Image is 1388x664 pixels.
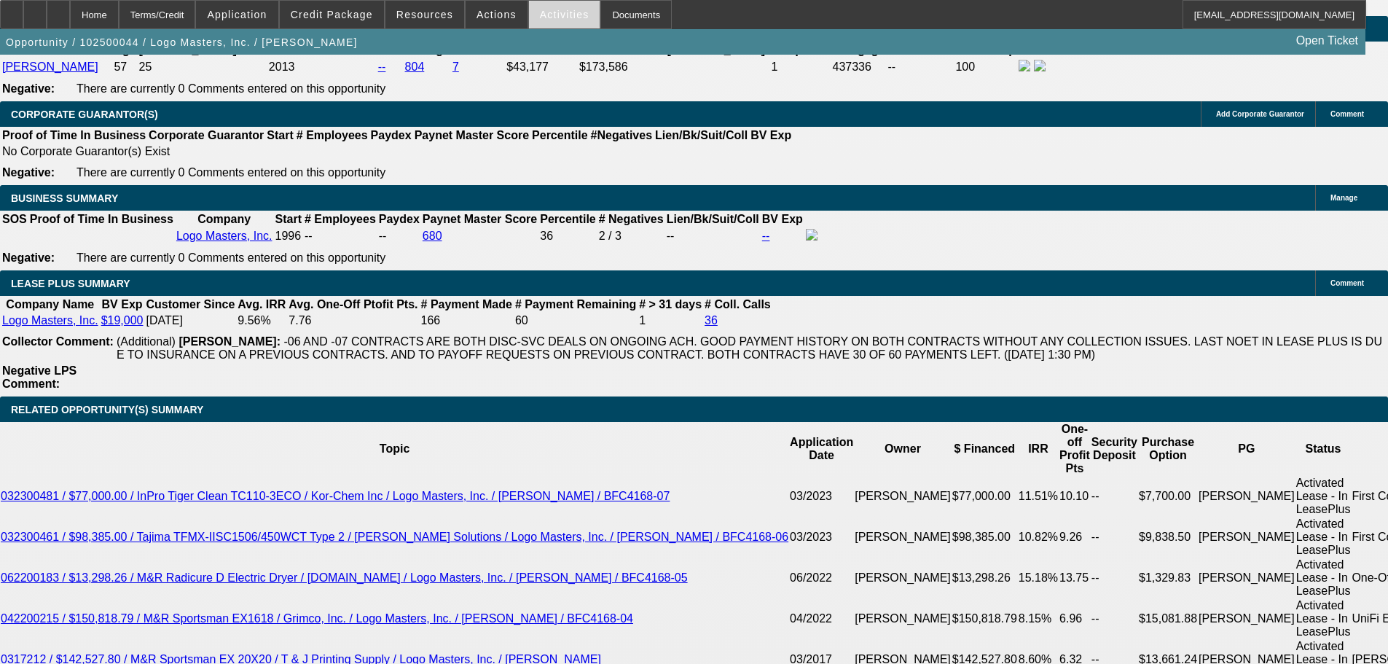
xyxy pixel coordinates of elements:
td: $1,329.83 [1138,558,1198,598]
span: Opportunity / 102500044 / Logo Masters, Inc. / [PERSON_NAME] [6,36,358,48]
b: Lien/Bk/Suit/Coll [667,213,759,225]
span: LEASE PLUS SUMMARY [11,278,130,289]
span: Actions [477,9,517,20]
b: # Employees [305,213,376,225]
button: Resources [385,1,464,28]
th: PG [1198,422,1295,476]
td: Activated Lease - In LeasePlus [1295,598,1352,639]
td: $13,298.26 [952,558,1018,598]
td: No Corporate Guarantor(s) Exist [1,144,798,159]
th: IRR [1018,422,1059,476]
b: BV Exp [762,213,803,225]
button: Actions [466,1,528,28]
th: Owner [854,422,952,476]
span: Comment [1330,279,1364,287]
td: [PERSON_NAME] [854,517,952,558]
span: -- [305,230,313,242]
b: # Negatives [599,213,664,225]
b: Paynet Master Score [423,213,537,225]
td: -- [887,59,954,75]
span: Activities [540,9,589,20]
td: 6.96 [1059,598,1091,639]
td: 9.26 [1059,517,1091,558]
b: Collector Comment: [2,335,114,348]
a: $19,000 [101,314,144,327]
td: 7.76 [288,313,418,328]
span: Add Corporate Guarantor [1216,110,1304,118]
img: facebook-icon.png [1019,60,1030,71]
td: 166 [420,313,513,328]
b: Paynet Master Score [415,129,529,141]
b: # Coll. Calls [705,298,771,310]
b: Start [275,213,302,225]
span: Resources [396,9,453,20]
span: CORPORATE GUARANTOR(S) [11,109,158,120]
td: $43,177 [506,59,577,75]
td: Activated Lease - In LeasePlus [1295,517,1352,558]
td: -- [666,228,760,244]
td: $7,700.00 [1138,476,1198,517]
a: [PERSON_NAME] [2,60,98,73]
b: Avg. IRR [238,298,286,310]
span: Manage [1330,194,1357,202]
b: Company Name [6,298,94,310]
a: 032300481 / $77,000.00 / InPro Tiger Clean TC110-3ECO / Kor-Chem Inc / Logo Masters, Inc. / [PERS... [1,490,670,502]
td: 9.56% [237,313,286,328]
b: Negative: [2,82,55,95]
td: 1996 [275,228,302,244]
b: #Negatives [591,129,653,141]
a: 032300461 / $98,385.00 / Tajima TFMX-IISC1506/450WCT Type 2 / [PERSON_NAME] Solutions / Logo Mast... [1,531,788,543]
b: Customer Since [146,298,235,310]
td: 60 [514,313,637,328]
td: 03/2023 [789,517,854,558]
span: Application [207,9,267,20]
span: -06 AND -07 CONTRACTS ARE BOTH DISC-SVC DEALS ON ONGOING ACH. GOOD PAYMENT HISTORY ON BOTH CONTRA... [117,335,1382,361]
b: Corporate Guarantor [149,129,264,141]
b: Start [267,129,293,141]
span: Comment [1330,110,1364,118]
a: 042200215 / $150,818.79 / M&R Sportsman EX1618 / Grimco, Inc. / Logo Masters, Inc. / [PERSON_NAME... [1,612,633,625]
span: (Additional) [117,335,176,348]
th: One-off Profit Pts [1059,422,1091,476]
td: 15.18% [1018,558,1059,598]
td: $173,586 [579,59,769,75]
th: Proof of Time In Business [29,212,174,227]
td: 1 [638,313,702,328]
img: linkedin-icon.png [1034,60,1046,71]
b: Negative LPS Comment: [2,364,77,390]
b: Lien/Bk/Suit/Coll [655,129,748,141]
td: 57 [113,59,136,75]
td: -- [1091,598,1138,639]
span: 2013 [269,60,295,73]
img: facebook-icon.png [806,229,817,241]
td: $98,385.00 [952,517,1018,558]
td: [PERSON_NAME] [854,598,952,639]
span: RELATED OPPORTUNITY(S) SUMMARY [11,404,203,415]
div: 2 / 3 [599,230,664,243]
td: -- [1091,517,1138,558]
td: Activated Lease - In LeasePlus [1295,476,1352,517]
td: 04/2022 [789,598,854,639]
td: 03/2023 [789,476,854,517]
td: 11.51% [1018,476,1059,517]
td: [PERSON_NAME] [1198,476,1295,517]
td: 8.15% [1018,598,1059,639]
div: 36 [540,230,595,243]
button: Application [196,1,278,28]
th: SOS [1,212,28,227]
span: There are currently 0 Comments entered on this opportunity [77,166,385,179]
a: 804 [405,60,425,73]
th: Security Deposit [1091,422,1138,476]
td: [PERSON_NAME] [854,476,952,517]
b: BV Exp [750,129,791,141]
td: $15,081.88 [1138,598,1198,639]
b: Percentile [540,213,595,225]
a: 062200183 / $13,298.26 / M&R Radicure D Electric Dryer / [DOMAIN_NAME] / Logo Masters, Inc. / [PE... [1,571,688,584]
a: -- [378,60,386,73]
td: Activated Lease - In LeasePlus [1295,558,1352,598]
b: Paydex [371,129,412,141]
td: -- [378,228,420,244]
td: 437336 [832,59,886,75]
a: Open Ticket [1290,28,1364,53]
b: Company [197,213,251,225]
